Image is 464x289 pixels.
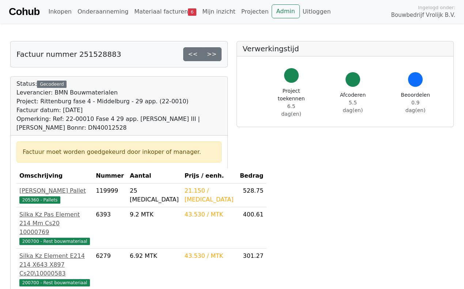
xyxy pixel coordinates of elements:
[236,184,266,207] td: 528.75
[16,115,222,132] div: Opmerking: Ref: 22-00010 Fase 4 29 app. [PERSON_NAME] III | [PERSON_NAME] Bonnr: DN40012528
[405,100,426,113] span: 0.9 dag(en)
[418,4,455,11] span: Ingelogd onder:
[19,186,90,195] div: [PERSON_NAME] Pallet
[16,50,121,59] h5: Factuur nummer 251528883
[19,210,90,245] a: Silka Kz Pas Element 214 Mm Cs20 10000769200700 - Rest bouwmateriaal
[19,252,90,278] div: Silka Kz Element E214 214 X643 X897 Cs20\10000583
[278,87,305,118] div: Project toekennen
[75,4,131,19] a: Onderaanneming
[23,148,215,156] div: Factuur moet worden goedgekeurd door inkoper of manager.
[45,4,74,19] a: Inkopen
[16,106,222,115] div: Factuur datum: [DATE]
[343,100,363,113] span: 5.5 dag(en)
[19,210,90,237] div: Silka Kz Pas Element 214 Mm Cs20 10000769
[185,252,234,260] div: 43.530 / MTK
[238,4,272,19] a: Projecten
[199,4,238,19] a: Mijn inzicht
[16,97,222,106] div: Project: Rittenburg fase 4 - Middelburg - 29 app. (22-0010)
[93,184,127,207] td: 119999
[19,252,90,287] a: Silka Kz Element E214 214 X643 X897 Cs20\10000583200700 - Rest bouwmateriaal
[127,168,182,184] th: Aantal
[182,168,237,184] th: Prijs / eenh.
[300,4,334,19] a: Uitloggen
[281,103,301,117] span: 6.5 dag(en)
[131,4,199,19] a: Materiaal facturen6
[19,196,60,204] span: 205360 - Pallets
[340,91,366,114] div: Afcoderen
[19,186,90,204] a: [PERSON_NAME] Pallet205360 - Pallets
[272,4,300,18] a: Admin
[391,11,455,19] span: Bouwbedrijf Vrolijk B.V.
[236,207,266,249] td: 400.61
[188,8,196,16] span: 6
[16,79,222,132] div: Status:
[130,186,179,204] div: 25 [MEDICAL_DATA]
[16,88,222,97] div: Leverancier: BMN Bouwmaterialen
[185,210,234,219] div: 43.530 / MTK
[19,238,90,245] span: 200700 - Rest bouwmateriaal
[236,168,266,184] th: Bedrag
[16,168,93,184] th: Omschrijving
[19,279,90,286] span: 200700 - Rest bouwmateriaal
[401,91,430,114] div: Beoordelen
[9,3,39,21] a: Cohub
[183,47,203,61] a: <<
[93,207,127,249] td: 6393
[243,44,448,53] h5: Verwerkingstijd
[37,81,67,88] div: Gecodeerd
[130,210,179,219] div: 9.2 MTK
[185,186,234,204] div: 21.150 / [MEDICAL_DATA]
[202,47,222,61] a: >>
[93,168,127,184] th: Nummer
[130,252,179,260] div: 6.92 MTK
